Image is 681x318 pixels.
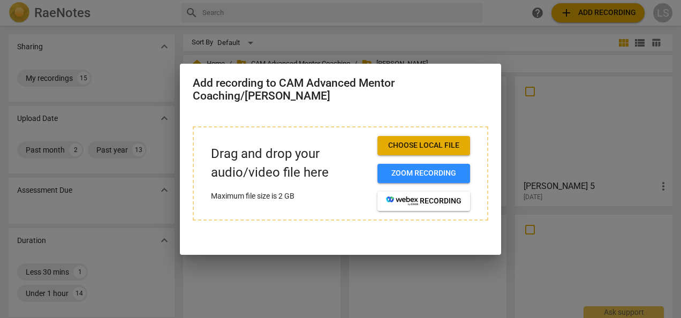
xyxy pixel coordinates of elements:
[377,136,470,155] button: Choose local file
[211,145,369,182] p: Drag and drop your audio/video file here
[386,196,461,207] span: recording
[386,140,461,151] span: Choose local file
[211,191,369,202] p: Maximum file size is 2 GB
[377,164,470,183] button: Zoom recording
[377,192,470,211] button: recording
[386,168,461,179] span: Zoom recording
[193,77,488,103] h2: Add recording to CAM Advanced Mentor Coaching/[PERSON_NAME]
